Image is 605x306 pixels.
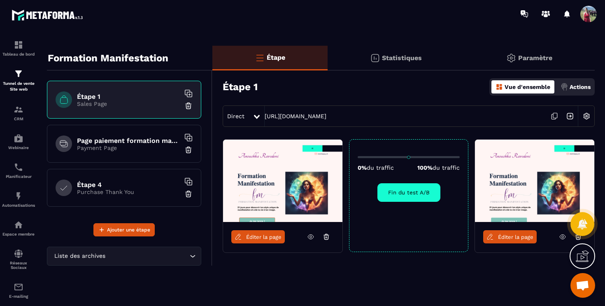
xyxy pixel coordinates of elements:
img: image [475,140,594,222]
img: trash [184,190,193,198]
a: formationformationCRM [2,98,35,127]
p: Paramètre [518,54,552,62]
p: Planificateur [2,174,35,179]
span: Liste des archives [52,252,107,261]
img: setting-gr.5f69749f.svg [506,53,516,63]
p: 100% [417,164,460,171]
img: dashboard-orange.40269519.svg [496,83,503,91]
a: Éditer la page [483,230,537,243]
img: formation [14,105,23,114]
p: Étape [267,54,285,61]
p: Tableau de bord [2,52,35,56]
p: Espace membre [2,232,35,236]
a: [URL][DOMAIN_NAME] [265,113,326,119]
img: trash [184,146,193,154]
a: formationformationTableau de bord [2,34,35,63]
img: automations [14,191,23,201]
span: Éditer la page [246,234,282,240]
p: Vue d'ensemble [505,84,550,90]
a: Éditer la page [231,230,285,243]
p: Sales Page [77,100,180,107]
p: Webinaire [2,145,35,150]
p: Payment Page [77,145,180,151]
span: Direct [227,113,244,119]
img: email [14,282,23,292]
p: 0% [358,164,394,171]
img: trash [184,102,193,110]
input: Search for option [107,252,188,261]
p: CRM [2,117,35,121]
a: emailemailE-mailing [2,276,35,305]
img: scheduler [14,162,23,172]
img: setting-w.858f3a88.svg [579,108,594,124]
img: automations [14,220,23,230]
a: formationformationTunnel de vente Site web [2,63,35,98]
div: Search for option [47,247,201,266]
h6: Étape 4 [77,181,180,189]
h6: Étape 1 [77,93,180,100]
img: image [223,140,342,222]
a: social-networksocial-networkRéseaux Sociaux [2,243,35,276]
img: formation [14,69,23,79]
span: du traffic [367,164,394,171]
span: du traffic [433,164,460,171]
img: formation [14,40,23,50]
img: logo [12,7,86,23]
a: automationsautomationsEspace membre [2,214,35,243]
a: automationsautomationsAutomatisations [2,185,35,214]
a: schedulerschedulerPlanificateur [2,156,35,185]
button: Fin du test A/B [377,183,440,202]
p: Tunnel de vente Site web [2,81,35,92]
img: automations [14,133,23,143]
p: Réseaux Sociaux [2,261,35,270]
img: social-network [14,249,23,259]
button: Ajouter une étape [93,223,155,236]
p: E-mailing [2,294,35,299]
p: Actions [570,84,591,90]
img: actions.d6e523a2.png [561,83,568,91]
img: arrow-next.bcc2205e.svg [562,108,578,124]
p: Formation Manifestation [48,50,168,66]
span: Ajouter une étape [107,226,150,234]
h3: Étape 1 [223,81,258,93]
img: stats.20deebd0.svg [370,53,380,63]
div: Ouvrir le chat [570,273,595,298]
p: Purchase Thank You [77,189,180,195]
img: bars-o.4a397970.svg [255,53,265,63]
span: Éditer la page [498,234,533,240]
h6: Page paiement formation manifestation [77,137,180,145]
p: Automatisations [2,203,35,208]
p: Statistiques [382,54,422,62]
a: automationsautomationsWebinaire [2,127,35,156]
